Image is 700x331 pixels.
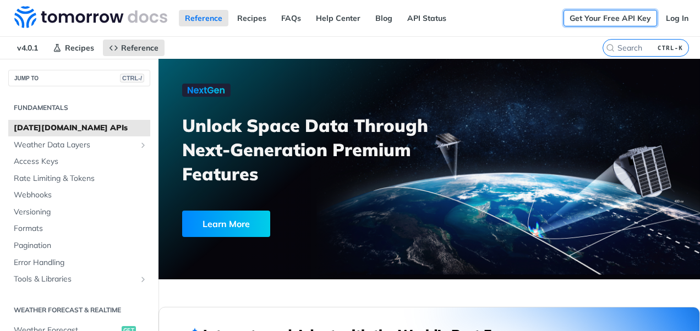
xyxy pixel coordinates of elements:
a: Recipes [47,40,100,56]
span: Versioning [14,207,147,218]
span: Weather Data Layers [14,140,136,151]
a: Error Handling [8,255,150,271]
a: Versioning [8,204,150,220]
a: Learn More [182,211,389,237]
a: Access Keys [8,153,150,170]
a: Rate Limiting & Tokens [8,170,150,187]
a: Recipes [231,10,272,26]
a: Pagination [8,238,150,254]
span: [DATE][DOMAIN_NAME] APIs [14,123,147,134]
img: NextGen [182,84,231,97]
button: JUMP TOCTRL-/ [8,70,150,86]
span: Reference [121,43,158,53]
span: Error Handling [14,257,147,268]
a: Webhooks [8,187,150,203]
span: Rate Limiting & Tokens [14,173,147,184]
span: Formats [14,223,147,234]
div: Learn More [182,211,270,237]
a: FAQs [275,10,307,26]
span: Tools & Libraries [14,274,136,285]
h3: Unlock Space Data Through Next-Generation Premium Features [182,113,441,186]
svg: Search [606,43,615,52]
a: Log In [660,10,694,26]
a: Weather Data LayersShow subpages for Weather Data Layers [8,137,150,153]
a: Blog [369,10,398,26]
span: Webhooks [14,190,147,201]
span: CTRL-/ [120,74,144,82]
span: Access Keys [14,156,147,167]
a: Help Center [310,10,367,26]
button: Show subpages for Tools & Libraries [139,275,147,284]
img: Tomorrow.io Weather API Docs [14,6,167,28]
a: Tools & LibrariesShow subpages for Tools & Libraries [8,271,150,288]
button: Show subpages for Weather Data Layers [139,141,147,150]
a: Formats [8,220,150,237]
h2: Fundamentals [8,103,150,113]
span: v4.0.1 [11,40,44,56]
kbd: CTRL-K [655,42,686,53]
a: Reference [103,40,165,56]
a: Get Your Free API Key [564,10,657,26]
a: [DATE][DOMAIN_NAME] APIs [8,120,150,136]
span: Recipes [65,43,94,53]
h2: Weather Forecast & realtime [8,305,150,315]
a: API Status [401,10,452,26]
span: Pagination [14,240,147,251]
a: Reference [179,10,228,26]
